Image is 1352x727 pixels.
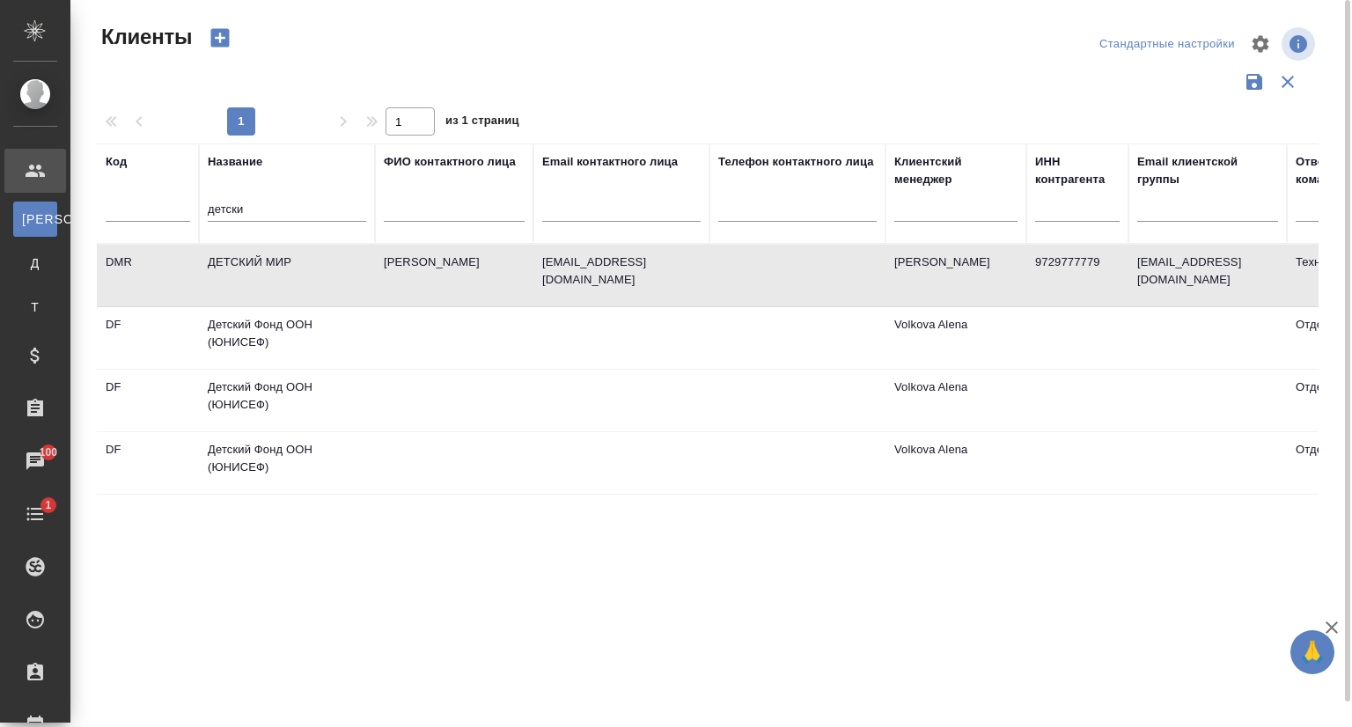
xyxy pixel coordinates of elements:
[97,432,199,494] td: DF
[718,153,874,171] div: Телефон контактного лица
[97,370,199,431] td: DF
[97,307,199,369] td: DF
[1137,153,1278,188] div: Email клиентской группы
[13,202,57,237] a: [PERSON_NAME]
[199,307,375,369] td: Детский Фонд ООН (ЮНИСЕФ)
[885,245,1026,306] td: [PERSON_NAME]
[885,432,1026,494] td: Volkova Alena
[13,246,57,281] a: Д
[1238,65,1271,99] button: Сохранить фильтры
[34,496,62,514] span: 1
[4,439,66,483] a: 100
[1297,634,1327,671] span: 🙏
[22,210,48,228] span: [PERSON_NAME]
[1271,65,1304,99] button: Сбросить фильтры
[1128,245,1287,306] td: [EMAIL_ADDRESS][DOMAIN_NAME]
[1026,245,1128,306] td: 9729777779
[29,444,69,461] span: 100
[1035,153,1120,188] div: ИНН контрагента
[22,298,48,316] span: Т
[885,370,1026,431] td: Volkova Alena
[894,153,1018,188] div: Клиентский менеджер
[375,245,533,306] td: [PERSON_NAME]
[208,153,262,171] div: Название
[1282,27,1319,61] span: Посмотреть информацию
[13,290,57,325] a: Т
[542,253,701,289] p: [EMAIL_ADDRESS][DOMAIN_NAME]
[199,370,375,431] td: Детский Фонд ООН (ЮНИСЕФ)
[97,23,192,51] span: Клиенты
[1290,630,1334,674] button: 🙏
[885,307,1026,369] td: Volkova Alena
[1239,23,1282,65] span: Настроить таблицу
[445,110,519,136] span: из 1 страниц
[1095,31,1239,58] div: split button
[199,432,375,494] td: Детский Фонд ООН (ЮНИСЕФ)
[199,245,375,306] td: ДЕТСКИЙ МИР
[106,153,127,171] div: Код
[542,153,678,171] div: Email контактного лица
[384,153,516,171] div: ФИО контактного лица
[22,254,48,272] span: Д
[4,492,66,536] a: 1
[97,245,199,306] td: DMR
[199,23,241,53] button: Создать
